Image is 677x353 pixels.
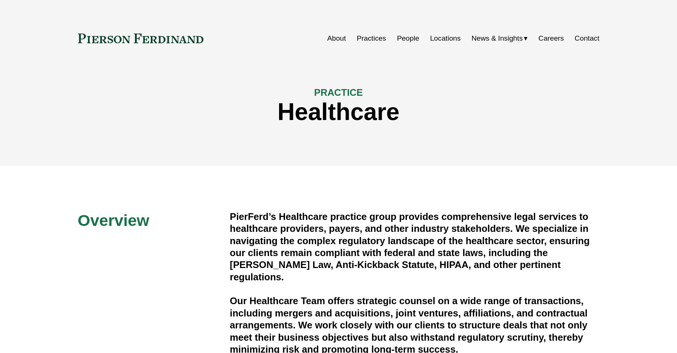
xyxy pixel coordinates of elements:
[78,211,149,229] span: Overview
[327,31,346,45] a: About
[471,32,523,45] span: News & Insights
[471,31,528,45] a: folder dropdown
[78,98,600,126] h1: Healthcare
[397,31,419,45] a: People
[357,31,386,45] a: Practices
[575,31,599,45] a: Contact
[314,87,363,98] span: PRACTICE
[230,211,600,283] h4: PierFerd’s Healthcare practice group provides comprehensive legal services to healthcare provider...
[538,31,564,45] a: Careers
[430,31,461,45] a: Locations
